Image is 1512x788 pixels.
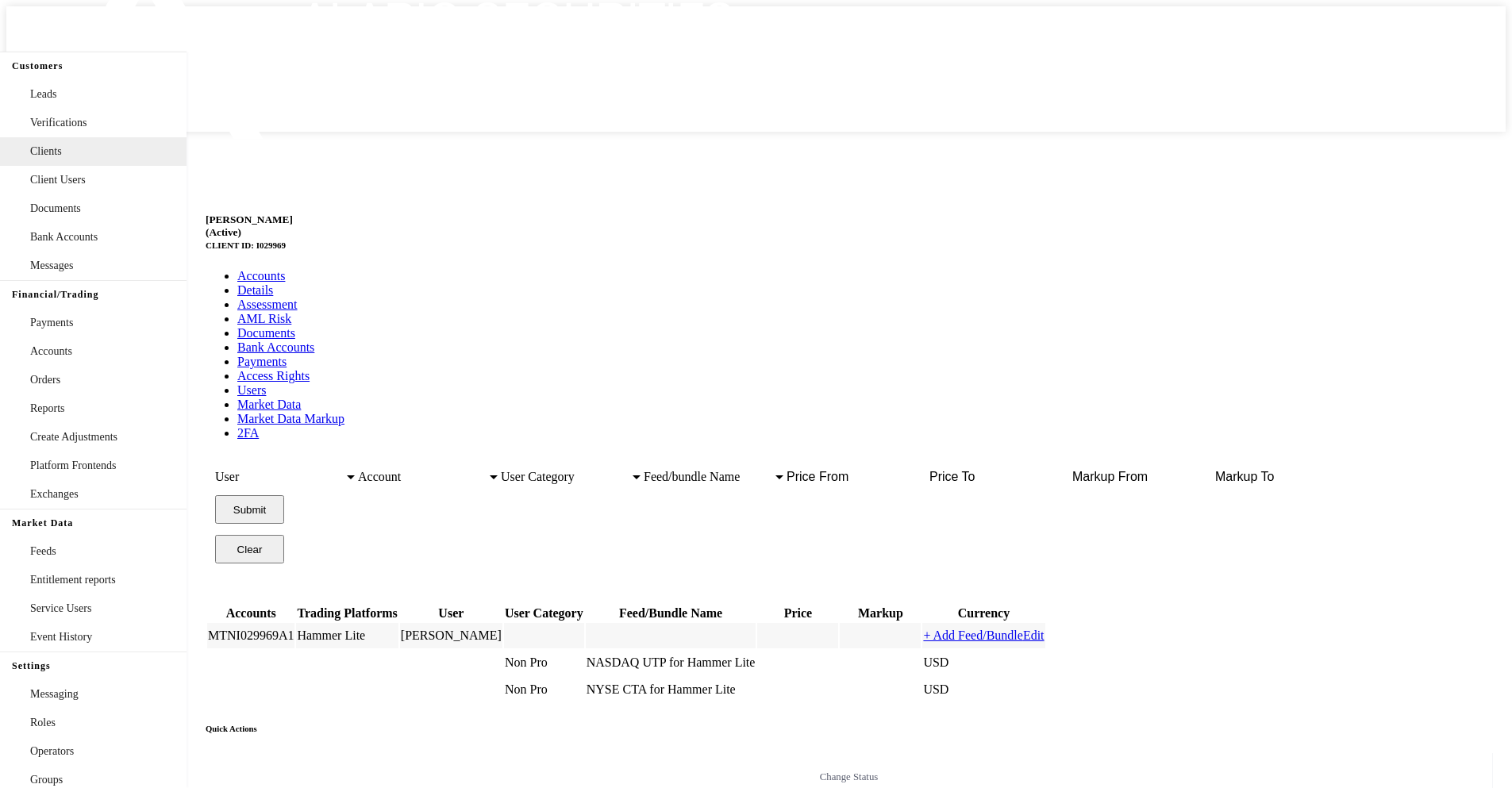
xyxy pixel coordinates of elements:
span: Verifications [30,117,87,129]
td: Non Pro [504,650,584,675]
span: Feed/bundle Name [644,470,772,484]
span: Feeds [30,545,56,558]
span: Documents [30,202,81,215]
a: Accounts [237,269,285,283]
span: Orders [30,374,60,386]
span: Entitlement reports [30,574,116,586]
th: Accounts [207,605,294,621]
a: Assessment [237,298,298,311]
a: Edit [1023,628,1045,642]
th: Trading Platforms [296,605,398,621]
h5: [PERSON_NAME] [206,213,1493,252]
a: Users [237,383,266,397]
a: 2FA [237,426,259,440]
div: Hammer Lite [297,628,397,643]
div: NASDAQ UTP for Hammer Lite [587,655,756,670]
a: Documents [237,326,295,340]
small: CLIENT ID: I029969 [206,240,286,250]
span: Leads [30,88,56,101]
span: Payments [30,317,73,329]
span: Create Adjustments [30,431,117,444]
td: Non Pro [504,677,584,702]
span: Service Users [30,602,91,615]
span: Event History [30,631,92,644]
a: Market Data Markup [237,412,344,425]
span: Platform Frontends [30,459,117,472]
span: Change Status [214,771,1484,783]
h6: Quick Actions [206,724,1493,733]
span: [EMAIL_ADDRESS][DOMAIN_NAME] [171,96,396,110]
span: Bank Accounts [30,231,98,244]
th: Markup [840,605,921,621]
th: Feed/Bundle Name [586,605,756,621]
span: Exchanges [30,488,79,501]
span: Account [358,470,487,484]
th: Price [757,605,838,621]
a: Access Rights [237,369,310,382]
th: Currency [922,605,1045,621]
a: Market Data [237,398,301,411]
th: User Category [504,605,584,621]
span: Accounts [30,345,72,358]
a: + Add Feed/Bundle [923,628,1022,642]
span: Reports [30,402,65,415]
span: Messaging [30,688,79,701]
span: Groups [30,774,63,786]
div: NYSE CTA for Hammer Lite [587,682,756,697]
span: Clients [30,145,62,158]
div: USD [923,678,1002,702]
a: Details [237,283,273,297]
div: USD [923,651,1002,675]
span: Roles [30,717,56,729]
span: Client Users [30,174,86,186]
a: Payments [237,355,287,368]
span: User [215,470,344,484]
button: Submit [215,495,284,524]
a: AML Risk [237,312,291,325]
a: Bank Accounts [237,340,314,354]
div: MTNI029969A1 [208,628,294,643]
th: User [400,605,502,621]
button: Clear [215,535,284,563]
a: [EMAIL_ADDRESS][DOMAIN_NAME] [163,81,411,125]
span: User Category [501,470,629,484]
span: Messages [30,259,73,272]
span: Operators [30,745,74,758]
div: [PERSON_NAME] [401,628,502,643]
div: (Active) [206,226,1493,239]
